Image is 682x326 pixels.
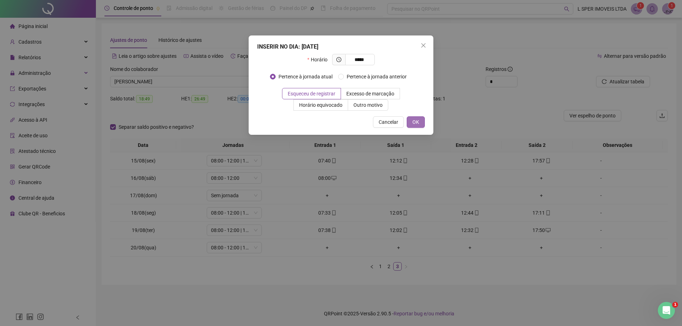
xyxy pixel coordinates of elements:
[379,118,398,126] span: Cancelar
[336,57,341,62] span: clock-circle
[672,302,678,308] span: 1
[288,91,335,96] span: Esqueceu de registrar
[344,73,410,81] span: Pertence à jornada anterior
[412,118,419,126] span: OK
[373,116,404,128] button: Cancelar
[353,102,383,108] span: Outro motivo
[346,91,394,96] span: Excesso de marcação
[307,54,332,65] label: Horário
[658,302,675,319] iframe: Intercom live chat
[276,73,335,81] span: Pertence à jornada atual
[407,116,425,128] button: OK
[257,43,425,51] div: INSERIR NO DIA : [DATE]
[418,40,429,51] button: Close
[421,43,426,48] span: close
[299,102,342,108] span: Horário equivocado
